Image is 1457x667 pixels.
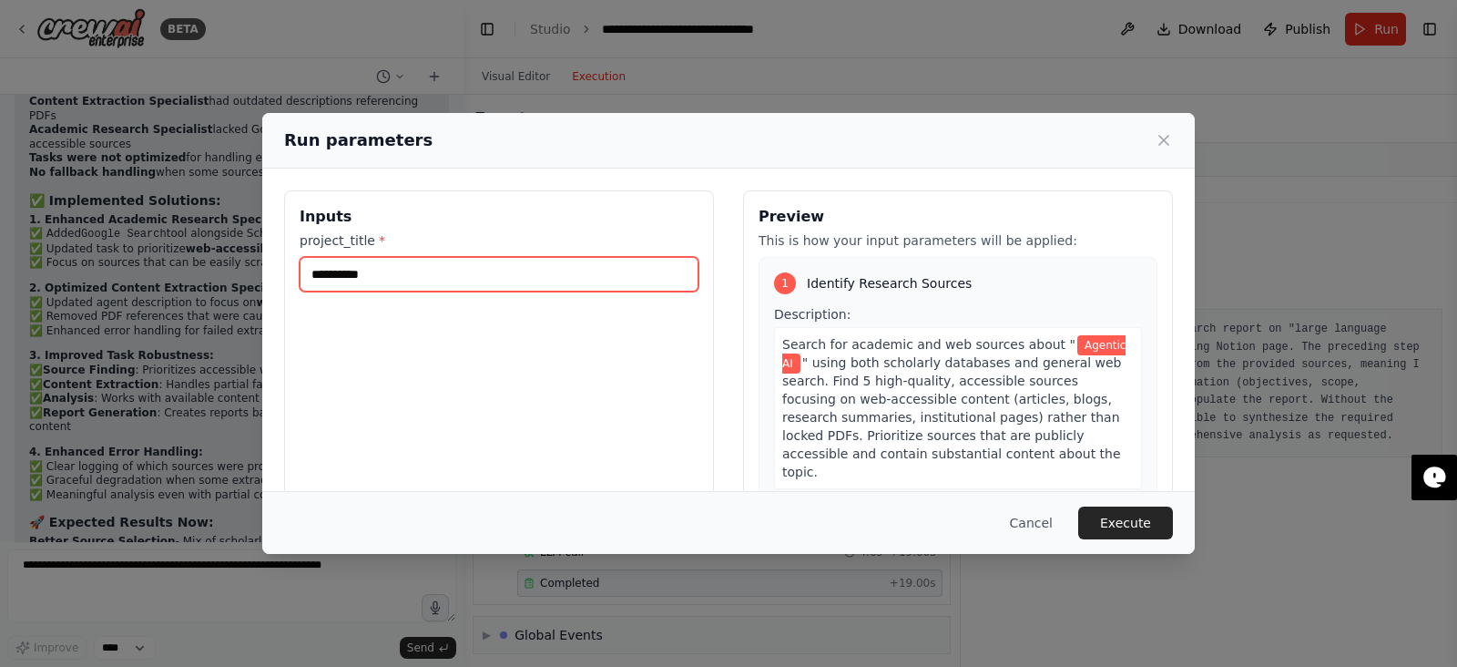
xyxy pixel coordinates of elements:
h3: Inputs [300,206,698,228]
span: Identify Research Sources [807,274,972,292]
span: " using both scholarly databases and general web search. Find 5 high-quality, accessible sources ... [782,355,1122,479]
p: This is how your input parameters will be applied: [759,231,1157,250]
button: Cancel [995,507,1067,539]
div: 1 [774,272,796,294]
h3: Preview [759,206,1157,228]
span: Variable: project_title [782,335,1126,374]
span: Description: [774,307,851,322]
label: project_title [300,231,698,250]
span: Search for academic and web sources about " [782,337,1075,352]
button: Execute [1078,507,1173,539]
h2: Run parameters [284,128,433,153]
